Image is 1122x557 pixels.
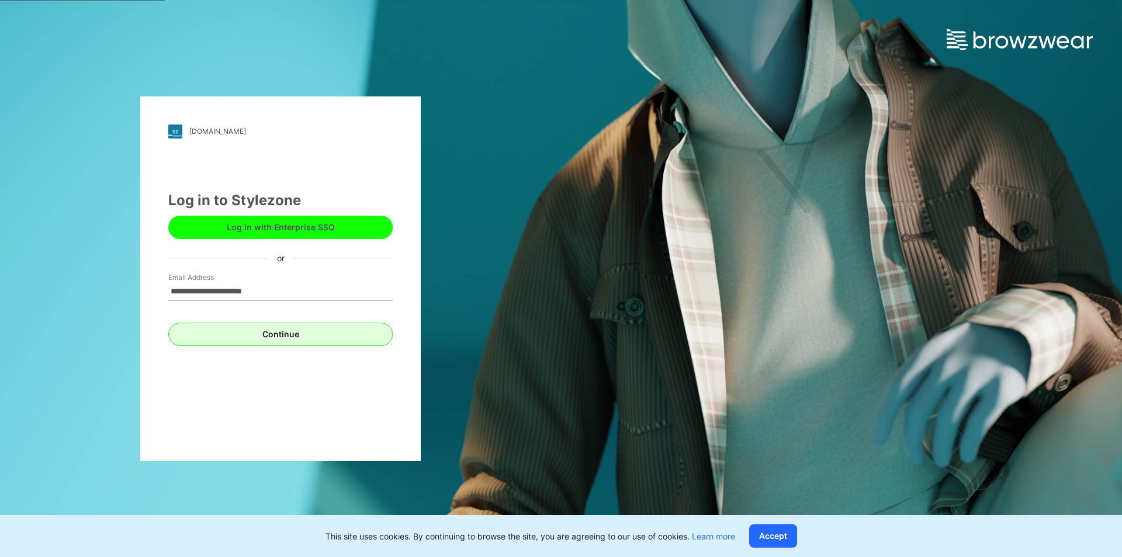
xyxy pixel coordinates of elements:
[168,323,393,346] button: Continue
[947,29,1093,50] img: browzwear-logo.e42bd6dac1945053ebaf764b6aa21510.svg
[692,531,735,541] a: Learn more
[189,127,246,136] div: [DOMAIN_NAME]
[168,190,393,211] div: Log in to Stylezone
[325,530,735,542] p: This site uses cookies. By continuing to browse the site, you are agreeing to our use of cookies.
[168,216,393,239] button: Log in with Enterprise SSO
[168,272,250,283] label: Email Address
[168,124,182,139] img: stylezone-logo.562084cfcfab977791bfbf7441f1a819.svg
[168,124,393,139] a: [DOMAIN_NAME]
[749,524,797,548] button: Accept
[268,252,294,264] div: or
